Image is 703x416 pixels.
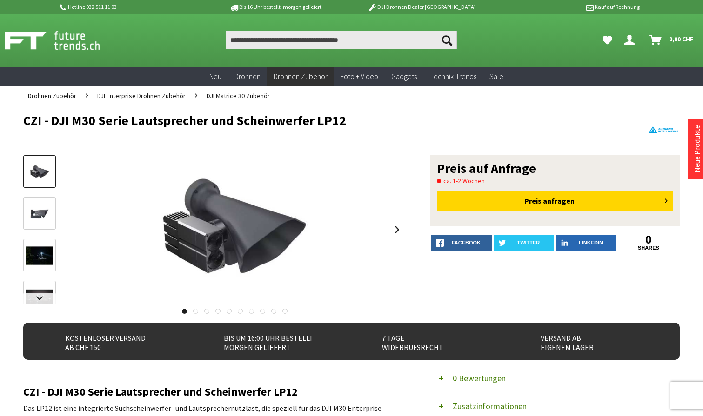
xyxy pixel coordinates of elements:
[28,92,76,100] span: Drohnen Zubehör
[647,113,680,146] img: CZI
[556,235,616,251] a: LinkedIn
[207,92,270,100] span: DJI Matrice 30 Zubehör
[23,86,81,106] a: Drohnen Zubehör
[23,386,404,398] h2: CZI - DJI M30 Serie Lautsprecher und Scheinwerfer LP12
[431,235,492,251] a: facebook
[430,364,680,392] button: 0 Bewertungen
[59,1,204,13] p: Hotline 032 511 11 03
[334,67,385,86] a: Foto + Video
[226,31,457,49] input: Produkt, Marke, Kategorie, EAN, Artikelnummer…
[669,32,694,46] span: 0,00 CHF
[437,162,536,175] span: Preis auf Anfrage
[437,175,485,186] span: ca. 1-2 Wochen
[646,31,698,49] a: Warenkorb
[385,67,423,86] a: Gadgets
[209,72,221,81] span: Neu
[522,330,661,353] div: Versand ab eigenem Lager
[598,31,617,49] a: Meine Favoriten
[391,72,417,81] span: Gadgets
[618,245,679,251] a: shares
[349,1,494,13] p: DJI Drohnen Dealer [GEOGRAPHIC_DATA]
[363,330,502,353] div: 7 Tage Widerrufsrecht
[234,72,261,81] span: Drohnen
[423,67,483,86] a: Technik-Trends
[5,29,121,52] img: Shop Futuretrends - zur Startseite wechseln
[274,72,328,81] span: Drohnen Zubehör
[621,31,642,49] a: Dein Konto
[692,125,702,172] a: Neue Produkte
[437,31,457,49] button: Suchen
[267,67,334,86] a: Drohnen Zubehör
[341,72,378,81] span: Foto + Video
[23,113,549,127] h1: CZI - DJI M30 Serie Lautsprecher und Scheinwerfer LP12
[579,240,603,245] span: LinkedIn
[228,67,267,86] a: Drohnen
[26,162,53,182] img: Vorschau: CZI - DJI M30 Serie Lautsprecher und Scheinwerfer LP12
[452,240,481,245] span: facebook
[437,191,673,211] div: Preis anfragen
[47,330,186,353] div: Kostenloser Versand ab CHF 150
[202,86,275,106] a: DJI Matrice 30 Zubehör
[204,1,349,13] p: Bis 16 Uhr bestellt, morgen geliefert.
[483,67,510,86] a: Sale
[131,155,338,304] img: CZI - DJI M30 Serie Lautsprecher und Scheinwerfer LP12
[430,72,476,81] span: Technik-Trends
[494,235,554,251] a: twitter
[517,240,540,245] span: twitter
[489,72,503,81] span: Sale
[97,92,186,100] span: DJI Enterprise Drohnen Zubehör
[495,1,640,13] p: Kauf auf Rechnung
[205,330,344,353] div: Bis um 16:00 Uhr bestellt Morgen geliefert
[618,235,679,245] a: 0
[93,86,190,106] a: DJI Enterprise Drohnen Zubehör
[203,67,228,86] a: Neu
